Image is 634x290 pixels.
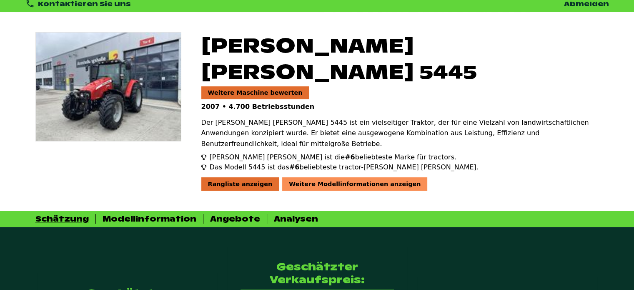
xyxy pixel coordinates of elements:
div: Weitere Modellinformationen anzeigen [282,177,427,191]
div: Schätzung [35,214,89,224]
a: Weitere Maschine bewerten [201,86,309,99]
img: Massey Ferguson 5445 [36,33,181,141]
div: Angebote [210,214,260,224]
span: #6 [289,163,300,171]
div: Rangliste anzeigen [201,177,279,191]
span: Das Modell 5445 ist das beliebteste tractor-[PERSON_NAME] [PERSON_NAME]. [210,162,479,172]
p: Geschätzter Verkaufspreis: [241,260,394,286]
span: [PERSON_NAME] [PERSON_NAME] 5445 [201,32,599,85]
p: 2007 • 4.700 Betriebsstunden [201,103,599,111]
div: Analysen [274,214,318,224]
span: [PERSON_NAME] [PERSON_NAME] ist die beliebteste Marke für tractors. [210,152,456,162]
p: Der [PERSON_NAME] [PERSON_NAME] 5445 ist ein vielseitiger Traktor, der für eine Vielzahl von land... [201,117,599,149]
div: Modellinformation [103,214,196,224]
span: #6 [345,153,355,161]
